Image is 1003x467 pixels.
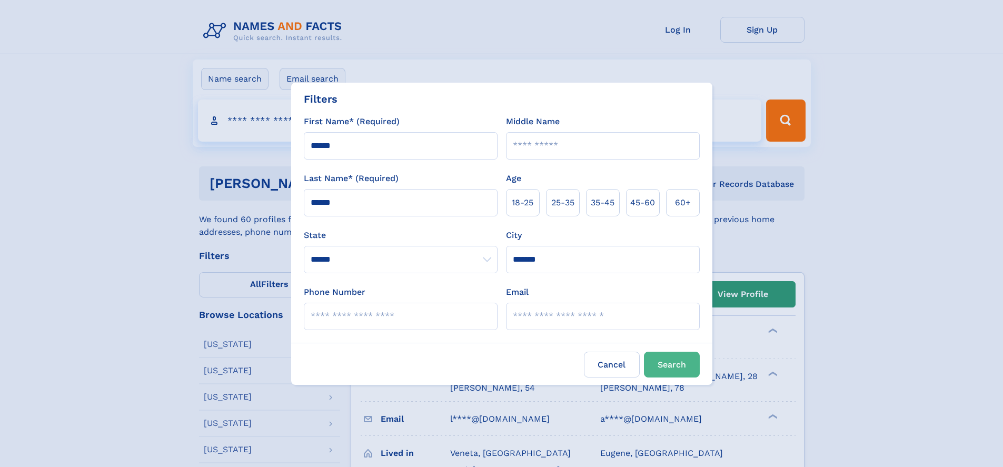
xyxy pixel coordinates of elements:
[304,172,399,185] label: Last Name* (Required)
[506,229,522,242] label: City
[591,196,614,209] span: 35‑45
[551,196,574,209] span: 25‑35
[304,229,498,242] label: State
[675,196,691,209] span: 60+
[630,196,655,209] span: 45‑60
[644,352,700,377] button: Search
[584,352,640,377] label: Cancel
[304,115,400,128] label: First Name* (Required)
[304,286,365,299] label: Phone Number
[512,196,533,209] span: 18‑25
[506,172,521,185] label: Age
[506,286,529,299] label: Email
[304,91,337,107] div: Filters
[506,115,560,128] label: Middle Name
